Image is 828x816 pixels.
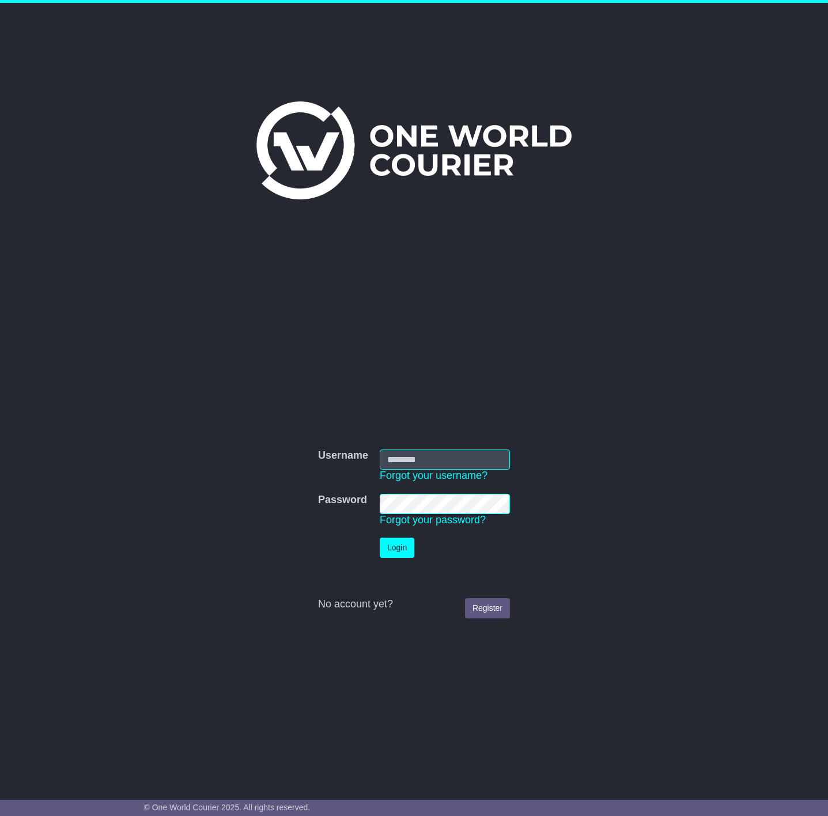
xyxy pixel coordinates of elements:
[465,598,510,618] a: Register
[318,449,368,462] label: Username
[318,494,367,507] label: Password
[380,538,414,558] button: Login
[380,514,486,526] a: Forgot your password?
[318,598,510,611] div: No account yet?
[256,101,571,199] img: One World
[144,803,311,812] span: © One World Courier 2025. All rights reserved.
[380,470,487,481] a: Forgot your username?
